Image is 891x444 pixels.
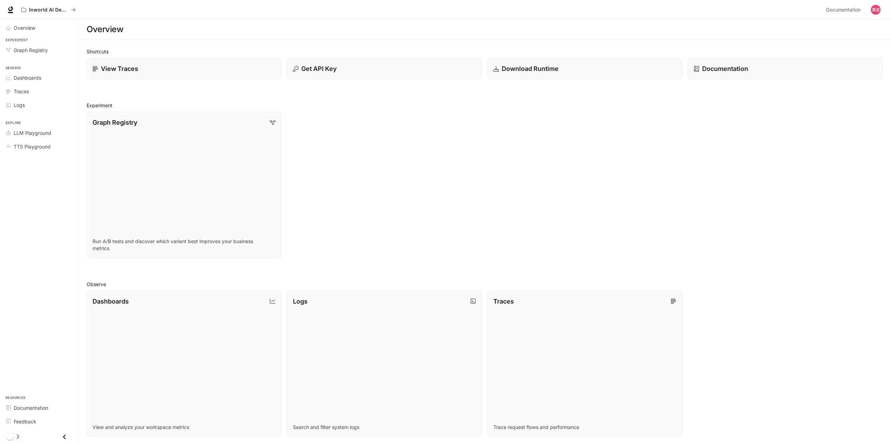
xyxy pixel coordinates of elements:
[869,3,883,17] button: User avatar
[14,101,25,109] span: Logs
[3,72,75,84] a: Dashboards
[87,281,883,288] h2: Observe
[293,297,308,306] p: Logs
[3,99,75,111] a: Logs
[87,112,281,258] a: Graph RegistryRun A/B tests and discover which variant best improves your business metrics
[14,404,48,412] span: Documentation
[14,74,41,81] span: Dashboards
[3,140,75,153] a: TTS Playground
[14,129,51,137] span: LLM Playground
[3,85,75,97] a: Traces
[93,297,129,306] p: Dashboards
[293,424,476,431] p: Search and filter system logs
[487,58,682,79] a: Download Runtime
[14,46,48,54] span: Graph Registry
[3,127,75,139] a: LLM Playground
[18,3,79,17] button: All workspaces
[301,64,337,73] p: Get API Key
[87,58,281,79] a: View Traces
[93,118,137,127] p: Graph Registry
[3,44,75,56] a: Graph Registry
[702,64,748,73] p: Documentation
[3,22,75,34] a: Overview
[87,102,883,109] h2: Experiment
[3,415,75,428] a: Feedback
[493,424,676,431] p: Trace request flows and performance
[93,424,275,431] p: View and analyze your workspace metrics
[14,143,51,150] span: TTS Playground
[287,291,482,437] a: LogsSearch and filter system logs
[87,48,883,55] h2: Shortcuts
[871,5,881,15] img: User avatar
[826,6,861,14] span: Documentation
[688,58,883,79] a: Documentation
[6,432,13,440] span: Dark mode toggle
[493,297,514,306] p: Traces
[823,3,866,17] a: Documentation
[14,24,35,31] span: Overview
[287,58,482,79] button: Get API Key
[29,7,68,13] p: Inworld AI Demos
[87,291,281,437] a: DashboardsView and analyze your workspace metrics
[14,418,36,425] span: Feedback
[93,238,275,252] p: Run A/B tests and discover which variant best improves your business metrics
[101,64,138,73] p: View Traces
[487,291,682,437] a: TracesTrace request flows and performance
[3,402,75,414] a: Documentation
[57,430,72,444] button: Close drawer
[502,64,559,73] p: Download Runtime
[14,88,29,95] span: Traces
[87,22,123,36] h1: Overview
